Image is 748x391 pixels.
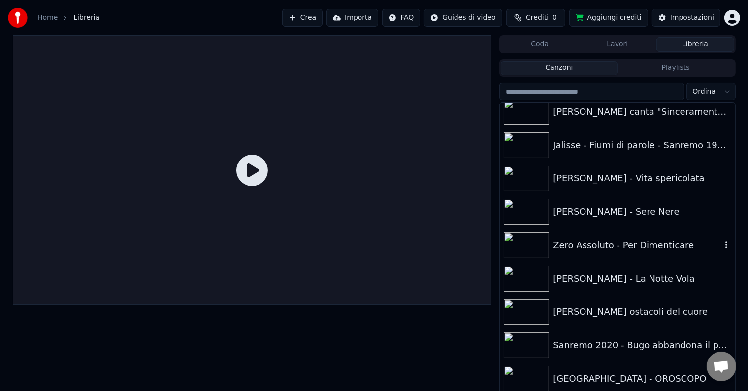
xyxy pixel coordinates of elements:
[8,8,28,28] img: youka
[652,9,720,27] button: Impostazioni
[693,87,716,97] span: Ordina
[553,338,731,352] div: Sanremo 2020 - Bugo abbandona il palco dell'[GEOGRAPHIC_DATA]
[553,105,731,119] div: [PERSON_NAME] canta "Sinceramente" Sanremo 2024
[326,9,378,27] button: Importa
[553,171,731,185] div: [PERSON_NAME] - Vita spericolata
[618,61,734,75] button: Playlists
[553,272,731,286] div: [PERSON_NAME] - La Notte Vola
[656,37,734,52] button: Libreria
[553,305,731,319] div: [PERSON_NAME] ostacoli del cuore
[282,9,323,27] button: Crea
[707,352,736,381] a: Aprire la chat
[37,13,99,23] nav: breadcrumb
[382,9,420,27] button: FAQ
[526,13,549,23] span: Crediti
[553,372,731,386] div: [GEOGRAPHIC_DATA] - OROSCOPO
[569,9,648,27] button: Aggiungi crediti
[506,9,565,27] button: Crediti0
[553,13,557,23] span: 0
[553,238,721,252] div: Zero Assoluto - Per Dimenticare
[73,13,99,23] span: Libreria
[501,61,618,75] button: Canzoni
[553,138,731,152] div: Jalisse - Fiumi di parole - Sanremo 1997.m4v
[37,13,58,23] a: Home
[501,37,579,52] button: Coda
[553,205,731,219] div: [PERSON_NAME] - Sere Nere
[579,37,656,52] button: Lavori
[424,9,502,27] button: Guides di video
[670,13,714,23] div: Impostazioni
